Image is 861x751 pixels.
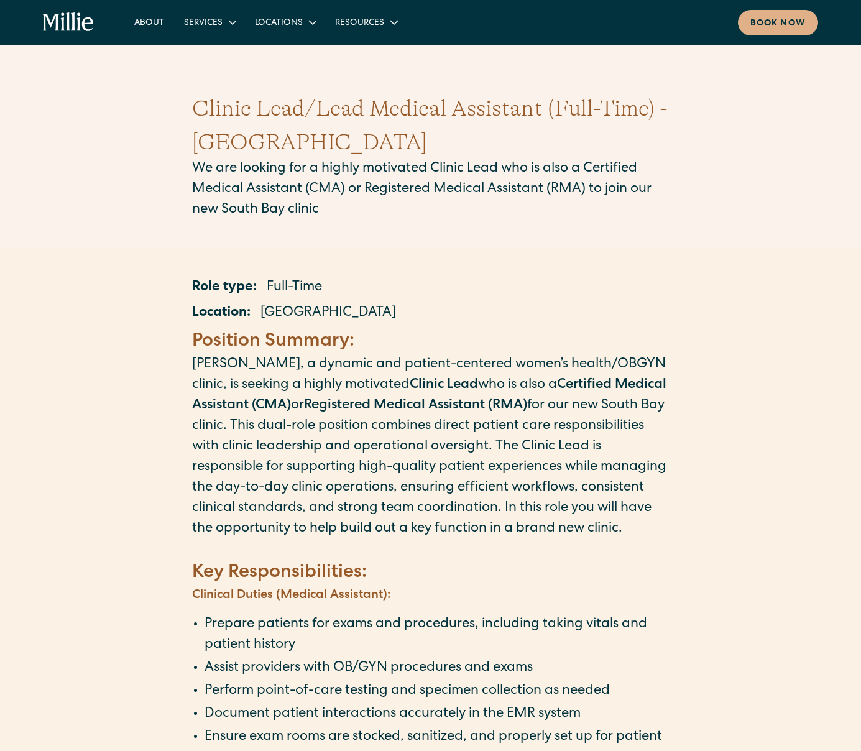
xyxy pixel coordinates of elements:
h4: ‍ [192,329,670,355]
p: [GEOGRAPHIC_DATA] [260,303,396,324]
p: Location: [192,303,251,324]
p: Full-Time [267,278,322,298]
li: Document patient interactions accurately in the EMR system [205,704,670,725]
h1: Clinic Lead/Lead Medical Assistant (Full-Time) - [GEOGRAPHIC_DATA] [192,92,670,159]
strong: Position Summary: [192,333,354,351]
p: We are looking for a highly motivated Clinic Lead who is also a Certified Medical Assistant (CMA)... [192,159,670,221]
a: About [124,12,174,32]
strong: Clinical Duties (Medical Assistant): [192,589,390,602]
strong: Registered Medical Assistant (RMA) [304,399,527,413]
strong: Key Responsibilities: [192,564,367,583]
li: Assist providers with OB/GYN procedures and exams [205,658,670,679]
p: [PERSON_NAME], a dynamic and patient-centered women’s health/OBGYN clinic, is seeking a highly mo... [192,355,670,540]
div: Services [184,17,223,30]
li: Prepare patients for exams and procedures, including taking vitals and patient history [205,615,670,656]
a: Book now [738,10,818,35]
p: Role type: [192,278,257,298]
p: ‍ [192,540,670,560]
div: Book now [750,17,806,30]
a: home [43,12,94,32]
div: Resources [325,12,407,32]
div: Services [174,12,245,32]
div: Locations [245,12,325,32]
li: Perform point-of-care testing and specimen collection as needed [205,681,670,702]
div: Locations [255,17,303,30]
div: Resources [335,17,384,30]
strong: Clinic Lead [410,379,478,392]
